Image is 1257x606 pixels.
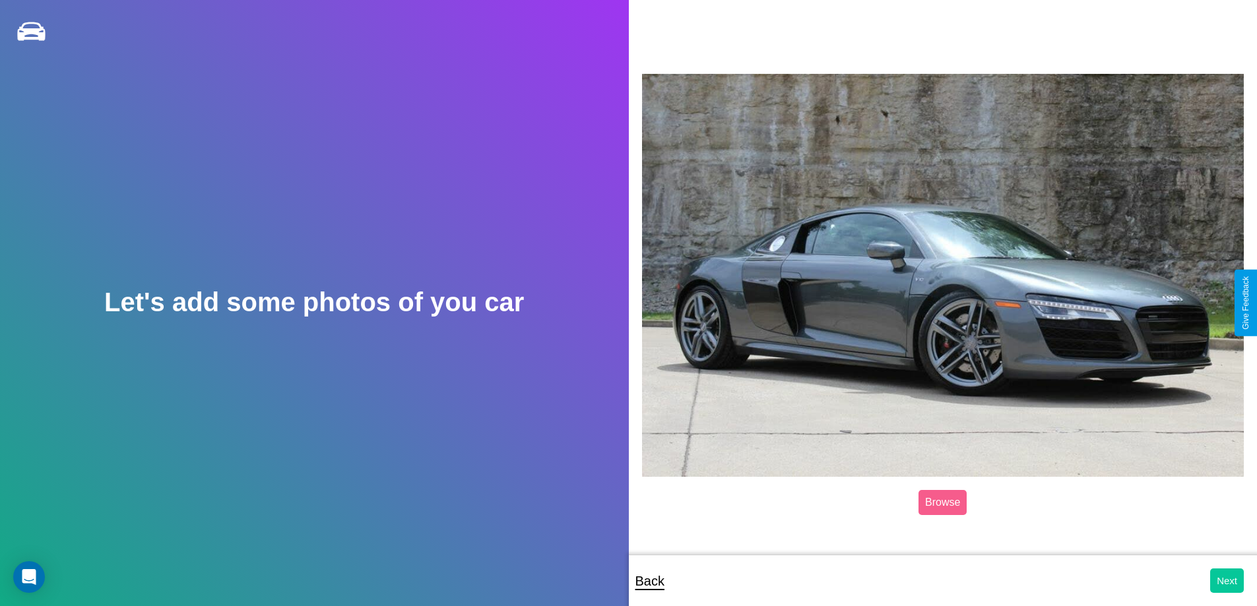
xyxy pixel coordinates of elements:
label: Browse [919,490,967,515]
div: Give Feedback [1241,276,1250,330]
img: posted [642,74,1244,477]
div: Open Intercom Messenger [13,561,45,593]
button: Next [1210,568,1244,593]
p: Back [635,569,664,593]
h2: Let's add some photos of you car [104,288,524,317]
